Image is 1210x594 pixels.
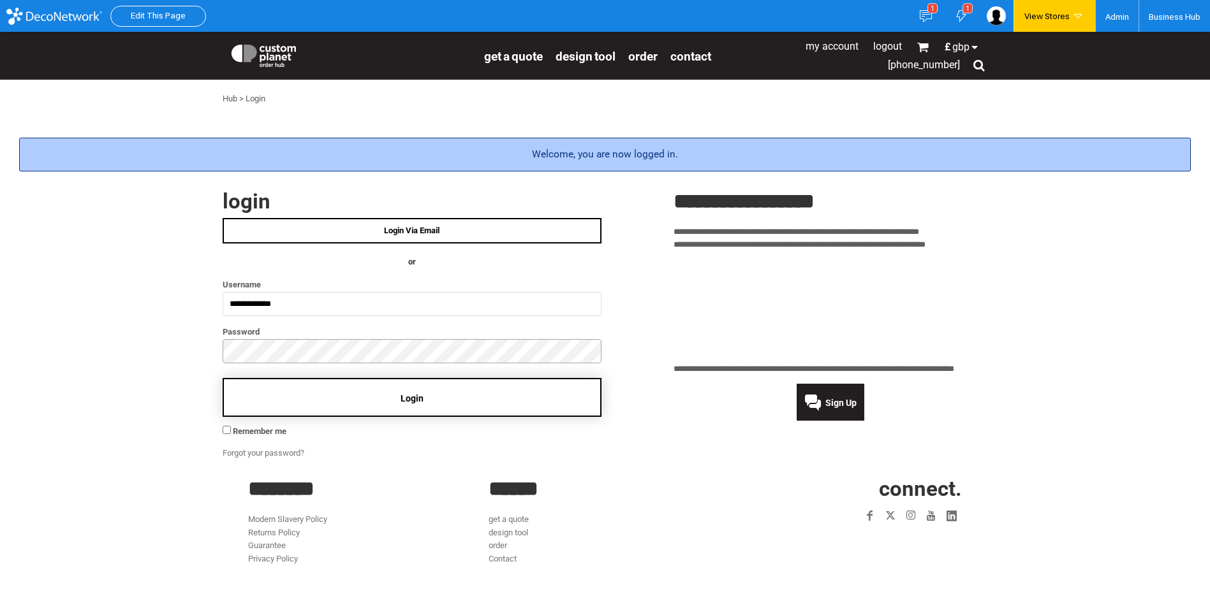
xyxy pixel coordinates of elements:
[825,398,857,408] span: Sign Up
[239,92,244,106] div: >
[248,528,300,537] a: Returns Policy
[223,94,237,103] a: Hub
[489,554,517,563] a: Contact
[945,42,952,52] span: £
[674,259,988,355] iframe: Customer reviews powered by Trustpilot
[384,226,439,235] span: Login Via Email
[401,393,424,403] span: Login
[223,191,601,212] h2: Login
[670,49,711,64] span: Contact
[223,426,231,434] input: Remember me
[806,40,859,52] a: My Account
[223,35,478,73] a: Custom Planet
[484,48,543,63] a: get a quote
[888,59,960,71] span: [PHONE_NUMBER]
[628,49,658,64] span: order
[223,448,304,458] a: Forgot your password?
[489,528,528,537] a: design tool
[248,514,327,524] a: Modern Slavery Policy
[670,48,711,63] a: Contact
[229,41,299,67] img: Custom Planet
[729,478,962,499] h2: CONNECT.
[223,277,601,292] label: Username
[233,426,286,436] span: Remember me
[489,514,529,524] a: get a quote
[927,3,938,13] div: 1
[223,324,601,339] label: Password
[556,49,616,64] span: design tool
[963,3,973,13] div: 1
[484,49,543,64] span: get a quote
[246,92,265,106] div: Login
[248,540,286,550] a: Guarantee
[131,11,186,20] a: Edit This Page
[628,48,658,63] a: order
[248,554,298,563] a: Privacy Policy
[873,40,902,52] a: Logout
[489,540,507,550] a: order
[223,256,601,269] h4: OR
[556,48,616,63] a: design tool
[223,218,601,243] a: Login Via Email
[19,138,1191,171] div: Welcome, you are now logged in.
[952,42,970,52] span: GBP
[786,533,962,549] iframe: Customer reviews powered by Trustpilot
